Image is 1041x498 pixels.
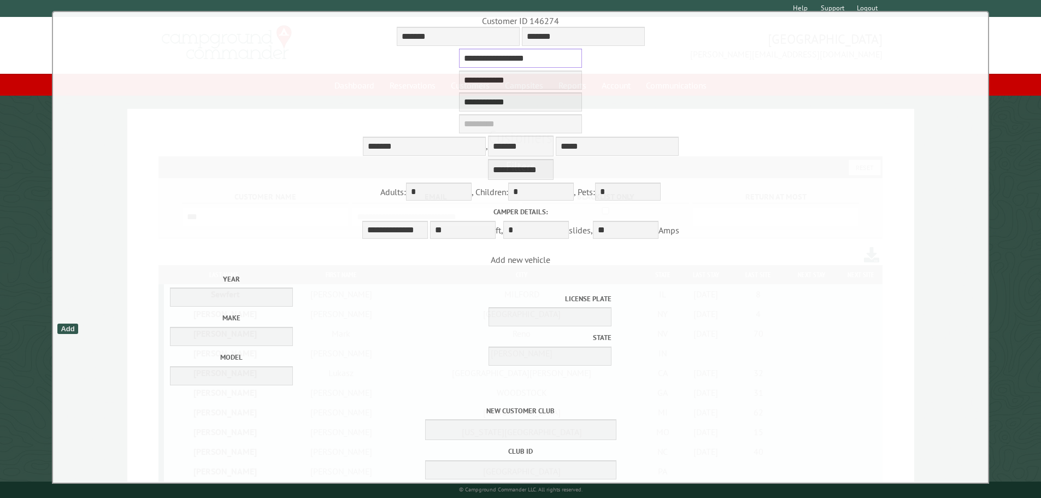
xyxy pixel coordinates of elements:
[56,15,985,27] div: Customer ID 146274
[56,254,985,392] span: Add new vehicle
[105,274,357,284] label: Year
[459,486,583,493] small: © Campground Commander LLC. All rights reserved.
[361,332,612,343] label: State
[361,294,612,304] label: License Plate
[56,207,985,217] label: Camper details:
[56,207,985,241] div: ft, slides, Amps
[56,92,985,183] div: ,
[56,446,985,456] label: Club ID
[105,352,357,362] label: Model
[56,406,985,416] label: New customer club
[56,183,985,203] div: Adults: , Children: , Pets:
[57,324,78,334] div: Add
[105,313,357,323] label: Make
